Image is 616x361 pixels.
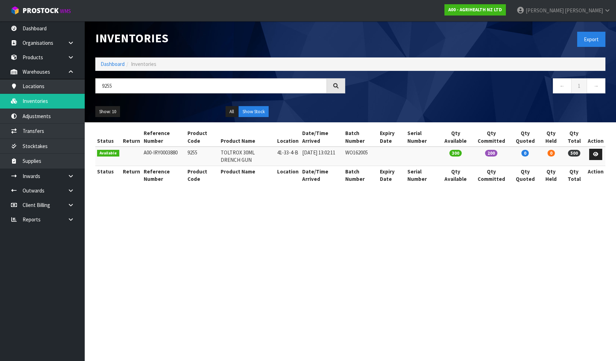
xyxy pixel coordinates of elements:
[439,128,472,147] th: Qty Available
[275,166,300,184] th: Location
[186,128,219,147] th: Product Code
[142,166,186,184] th: Reference Number
[472,128,510,147] th: Qty Committed
[378,128,406,147] th: Expiry Date
[586,128,605,147] th: Action
[540,128,562,147] th: Qty Held
[577,32,605,47] button: Export
[275,147,300,166] td: 41-33-4-B
[186,147,219,166] td: 9255
[343,166,378,184] th: Batch Number
[485,150,497,157] span: 200
[275,128,300,147] th: Location
[142,128,186,147] th: Reference Number
[521,150,529,157] span: 0
[568,150,580,157] span: 500
[378,166,406,184] th: Expiry Date
[219,128,275,147] th: Product Name
[565,7,603,14] span: [PERSON_NAME]
[444,4,506,16] a: A00 - AGRIHEALTH NZ LTD
[540,166,562,184] th: Qty Held
[562,128,586,147] th: Qty Total
[356,78,606,96] nav: Page navigation
[587,78,605,93] a: →
[562,166,586,184] th: Qty Total
[406,166,439,184] th: Serial Number
[131,61,156,67] span: Inventories
[101,61,125,67] a: Dashboard
[439,166,472,184] th: Qty Available
[11,6,19,15] img: cube-alt.png
[95,128,121,147] th: Status
[343,128,378,147] th: Batch Number
[95,106,120,117] button: Show: 10
[571,78,587,93] a: 1
[95,166,121,184] th: Status
[142,147,186,166] td: A00-IRY0003880
[510,166,540,184] th: Qty Quoted
[448,7,502,13] strong: A00 - AGRIHEALTH NZ LTD
[406,128,439,147] th: Serial Number
[343,147,378,166] td: WO162005
[95,78,327,93] input: Search inventories
[226,106,238,117] button: All
[586,166,605,184] th: Action
[526,7,564,14] span: [PERSON_NAME]
[219,166,275,184] th: Product Name
[121,128,142,147] th: Return
[97,150,119,157] span: Available
[239,106,269,117] button: Show Stock
[60,8,71,14] small: WMS
[95,32,345,45] h1: Inventories
[300,147,343,166] td: [DATE] 13:02:11
[548,150,555,157] span: 0
[510,128,540,147] th: Qty Quoted
[23,6,59,15] span: ProStock
[449,150,462,157] span: 300
[472,166,510,184] th: Qty Committed
[121,166,142,184] th: Return
[300,128,343,147] th: Date/Time Arrived
[553,78,572,93] a: ←
[300,166,343,184] th: Date/Time Arrived
[186,166,219,184] th: Product Code
[219,147,275,166] td: TOLTROX 30ML DRENCH GUN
